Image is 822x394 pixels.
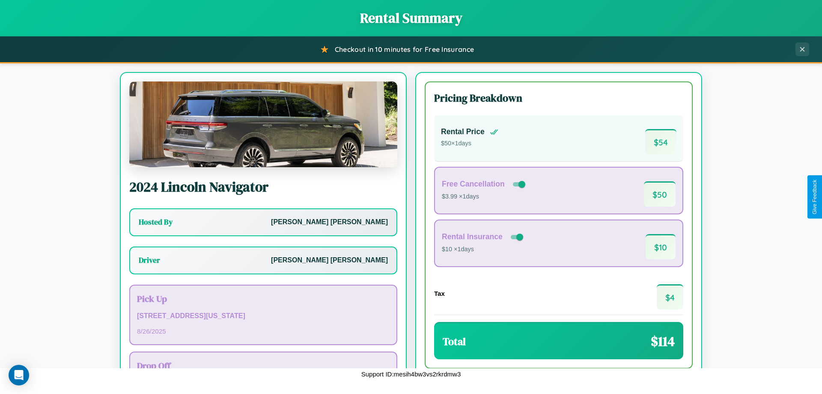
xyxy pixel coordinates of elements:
h4: Tax [434,290,445,297]
div: Open Intercom Messenger [9,365,29,385]
h3: Pricing Breakdown [434,91,683,105]
h3: Total [443,334,466,349]
span: $ 114 [651,332,675,351]
span: $ 10 [646,234,676,259]
span: Checkout in 10 minutes for Free Insurance [335,45,474,54]
h3: Pick Up [137,292,390,305]
span: $ 4 [657,284,683,310]
h3: Driver [139,255,160,265]
img: Lincoln Navigator [129,81,397,167]
h2: 2024 Lincoln Navigator [129,177,397,196]
p: [PERSON_NAME] [PERSON_NAME] [271,254,388,267]
h4: Free Cancellation [442,180,505,189]
h1: Rental Summary [9,9,813,27]
p: $10 × 1 days [442,244,525,255]
div: Give Feedback [812,180,818,214]
h3: Drop Off [137,359,390,372]
p: 8 / 26 / 2025 [137,325,390,337]
h3: Hosted By [139,217,173,227]
span: $ 54 [645,129,676,154]
p: [PERSON_NAME] [PERSON_NAME] [271,216,388,229]
h4: Rental Insurance [442,232,503,241]
h4: Rental Price [441,127,485,136]
p: [STREET_ADDRESS][US_STATE] [137,310,390,322]
p: $3.99 × 1 days [442,191,527,202]
p: Support ID: mesih4bw3vs2rkrdmw3 [361,368,461,380]
span: $ 50 [644,181,676,207]
p: $ 50 × 1 days [441,138,498,149]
